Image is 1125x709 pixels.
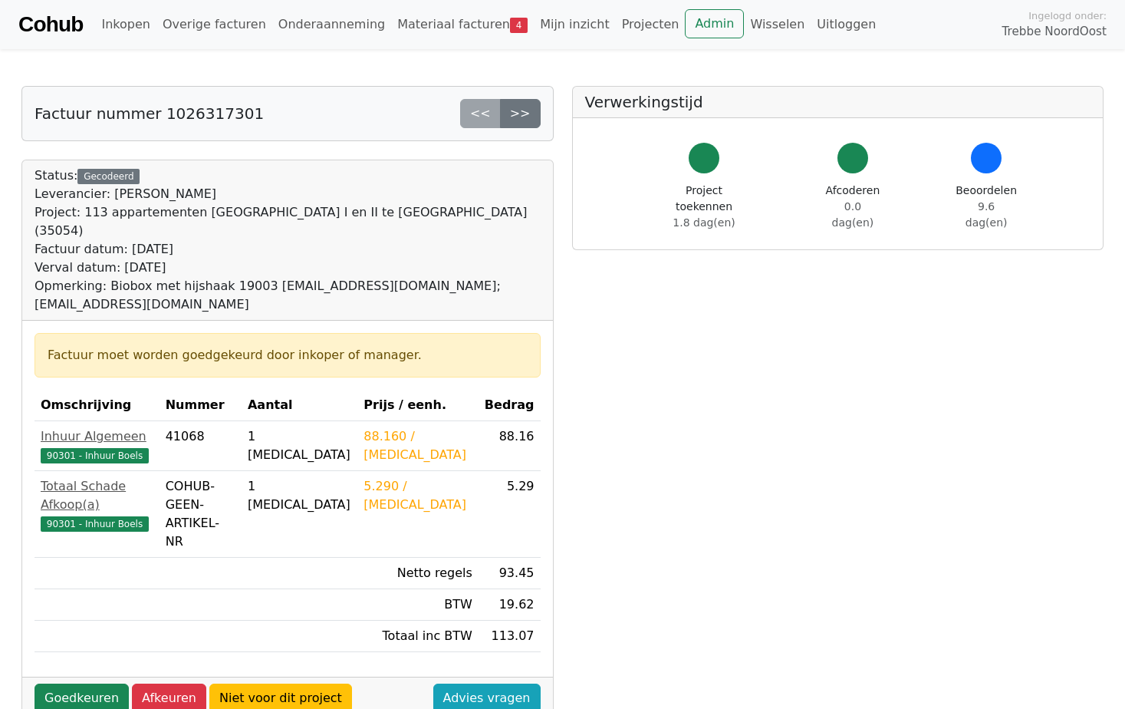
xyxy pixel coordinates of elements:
[832,200,874,229] span: 0.0 dag(en)
[160,421,242,471] td: 41068
[41,427,153,446] div: Inhuur Algemeen
[18,6,83,43] a: Cohub
[248,477,351,514] div: 1 [MEDICAL_DATA]
[956,183,1017,231] div: Beoordelen
[41,448,149,463] span: 90301 - Inhuur Boels
[744,9,811,40] a: Wisselen
[673,216,735,229] span: 1.8 dag(en)
[248,427,351,464] div: 1 [MEDICAL_DATA]
[479,390,541,421] th: Bedrag
[160,471,242,558] td: COHUB-GEEN-ARTIKEL-NR
[391,9,534,40] a: Materiaal facturen4
[357,390,479,421] th: Prijs / eenh.
[616,9,686,40] a: Projecten
[35,167,541,314] div: Status:
[363,477,472,514] div: 5.290 / [MEDICAL_DATA]
[659,183,750,231] div: Project toekennen
[1002,23,1107,41] span: Trebbe NoordOost
[35,259,541,277] div: Verval datum: [DATE]
[41,427,153,464] a: Inhuur Algemeen90301 - Inhuur Boels
[479,589,541,621] td: 19.62
[35,240,541,259] div: Factuur datum: [DATE]
[48,346,528,364] div: Factuur moet worden goedgekeurd door inkoper of manager.
[534,9,616,40] a: Mijn inzicht
[35,203,541,240] div: Project: 113 appartementen [GEOGRAPHIC_DATA] I en II te [GEOGRAPHIC_DATA] (35054)
[41,516,149,532] span: 90301 - Inhuur Boels
[811,9,882,40] a: Uitloggen
[585,93,1091,111] h5: Verwerkingstijd
[156,9,272,40] a: Overige facturen
[272,9,391,40] a: Onderaanneming
[510,18,528,33] span: 4
[479,621,541,652] td: 113.07
[824,183,883,231] div: Afcoderen
[965,200,1008,229] span: 9.6 dag(en)
[479,471,541,558] td: 5.29
[35,185,541,203] div: Leverancier: [PERSON_NAME]
[95,9,156,40] a: Inkopen
[41,477,153,533] a: Totaal Schade Afkoop(a)90301 - Inhuur Boels
[35,277,541,314] div: Opmerking: Biobox met hijshaak 19003 [EMAIL_ADDRESS][DOMAIN_NAME]; [EMAIL_ADDRESS][DOMAIN_NAME]
[500,99,541,128] a: >>
[242,390,357,421] th: Aantal
[41,477,153,514] div: Totaal Schade Afkoop(a)
[357,621,479,652] td: Totaal inc BTW
[363,427,472,464] div: 88.160 / [MEDICAL_DATA]
[685,9,744,38] a: Admin
[479,558,541,589] td: 93.45
[357,558,479,589] td: Netto regels
[160,390,242,421] th: Nummer
[35,104,264,123] h5: Factuur nummer 1026317301
[77,169,140,184] div: Gecodeerd
[1028,8,1107,23] span: Ingelogd onder:
[479,421,541,471] td: 88.16
[357,589,479,621] td: BTW
[35,390,160,421] th: Omschrijving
